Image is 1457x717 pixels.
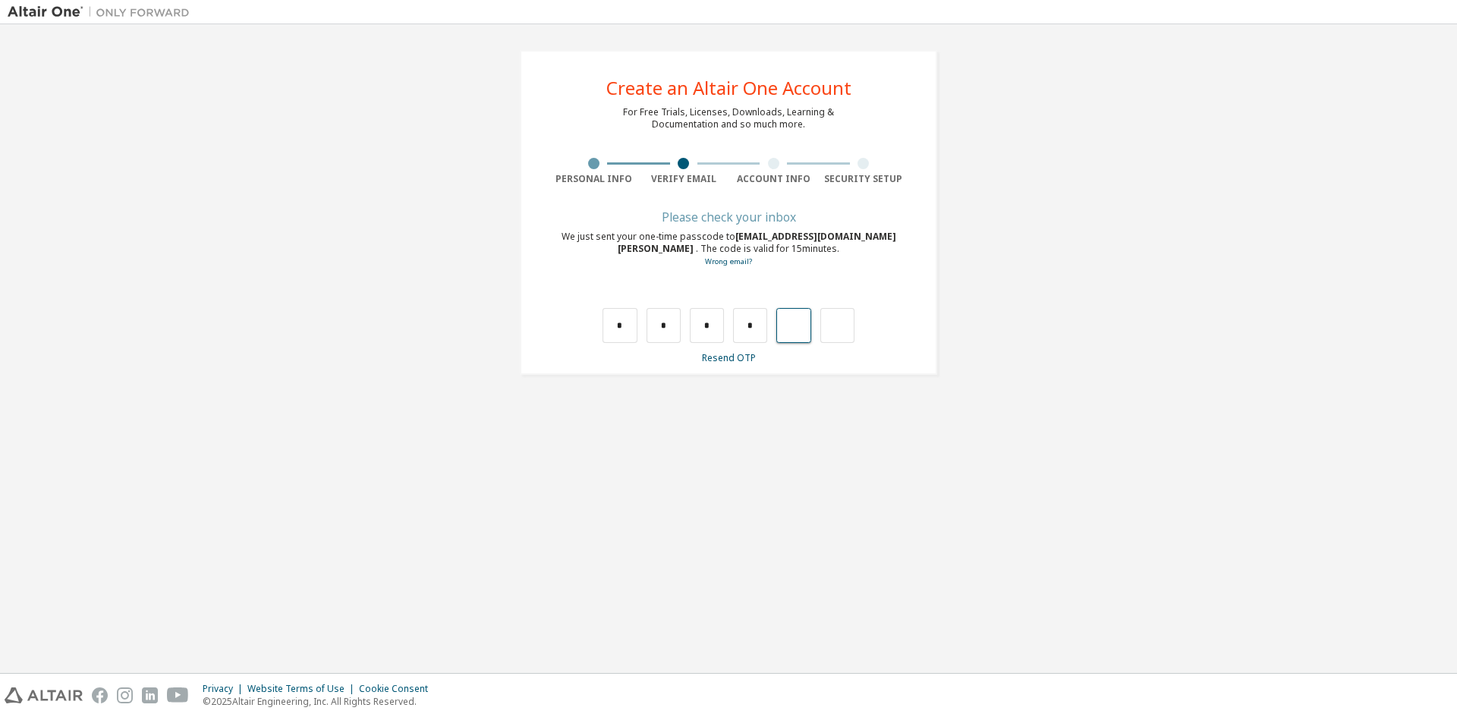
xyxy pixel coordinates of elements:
[705,256,752,266] a: Go back to the registration form
[5,687,83,703] img: altair_logo.svg
[819,173,909,185] div: Security Setup
[639,173,729,185] div: Verify Email
[203,683,247,695] div: Privacy
[117,687,133,703] img: instagram.svg
[623,106,834,131] div: For Free Trials, Licenses, Downloads, Learning & Documentation and so much more.
[549,231,908,268] div: We just sent your one-time passcode to . The code is valid for 15 minutes.
[618,230,896,255] span: [EMAIL_ADDRESS][DOMAIN_NAME][PERSON_NAME]
[247,683,359,695] div: Website Terms of Use
[359,683,437,695] div: Cookie Consent
[549,173,639,185] div: Personal Info
[728,173,819,185] div: Account Info
[92,687,108,703] img: facebook.svg
[702,351,756,364] a: Resend OTP
[8,5,197,20] img: Altair One
[549,212,908,222] div: Please check your inbox
[203,695,437,708] p: © 2025 Altair Engineering, Inc. All Rights Reserved.
[142,687,158,703] img: linkedin.svg
[606,79,851,97] div: Create an Altair One Account
[167,687,189,703] img: youtube.svg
